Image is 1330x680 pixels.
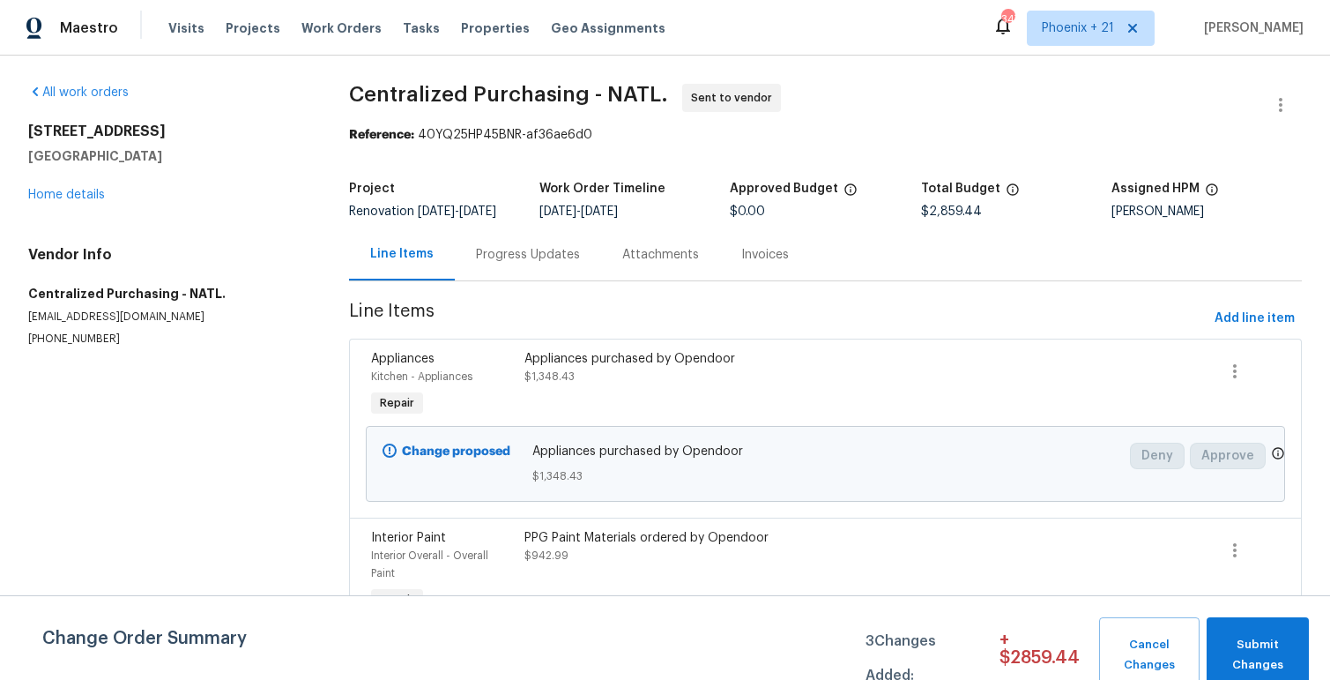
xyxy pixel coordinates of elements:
span: The total cost of line items that have been approved by both Opendoor and the Trade Partner. This... [843,183,858,205]
span: Tasks [403,22,440,34]
span: Kitchen - Appliances [371,371,472,382]
div: Progress Updates [476,246,580,264]
span: $2,859.44 [921,205,982,218]
b: Change proposed [402,445,510,458]
span: Properties [461,19,530,37]
span: Line Items [349,303,1207,335]
div: Appliances purchased by Opendoor [524,350,897,368]
button: Approve [1190,443,1266,469]
span: [DATE] [539,205,576,218]
button: Deny [1130,443,1185,469]
span: Appliances purchased by Opendoor [532,443,1119,460]
span: $1,348.43 [532,467,1119,485]
span: - [539,205,618,218]
span: Add line item [1215,308,1295,330]
span: Repair [373,591,421,609]
h5: [GEOGRAPHIC_DATA] [28,147,307,165]
span: Cancel Changes [1108,635,1191,676]
span: Phoenix + 21 [1042,19,1114,37]
a: All work orders [28,86,129,99]
span: [DATE] [418,205,455,218]
h5: Total Budget [921,183,1000,195]
h4: Vendor Info [28,246,307,264]
h5: Centralized Purchasing - NATL. [28,285,307,303]
span: Centralized Purchasing - NATL. [349,84,668,105]
span: Visits [168,19,204,37]
span: - [418,205,496,218]
span: The hpm assigned to this work order. [1205,183,1219,205]
span: Appliances [371,353,435,365]
span: Geo Assignments [551,19,665,37]
span: Only a market manager or an area construction manager can approve [1271,446,1285,465]
button: Add line item [1207,303,1302,335]
span: Renovation [349,205,496,218]
p: [EMAIL_ADDRESS][DOMAIN_NAME] [28,310,307,325]
span: Sent to vendor [691,89,779,107]
h5: Assigned HPM [1111,183,1200,195]
span: $1,348.43 [524,371,575,382]
span: [PERSON_NAME] [1197,19,1304,37]
p: [PHONE_NUMBER] [28,332,307,347]
div: 347 [1001,11,1014,28]
span: Interior Paint [371,532,446,544]
h2: [STREET_ADDRESS] [28,123,307,140]
span: $0.00 [730,205,765,218]
div: Attachments [622,246,699,264]
span: Repair [373,394,421,412]
h5: Work Order Timeline [539,183,665,195]
b: Reference: [349,129,414,141]
span: Projects [226,19,280,37]
span: Work Orders [301,19,382,37]
span: [DATE] [581,205,618,218]
span: Interior Overall - Overall Paint [371,550,488,579]
h5: Project [349,183,395,195]
span: [DATE] [459,205,496,218]
div: Invoices [741,246,789,264]
h5: Approved Budget [730,183,838,195]
span: The total cost of line items that have been proposed by Opendoor. This sum includes line items th... [1006,183,1020,205]
div: PPG Paint Materials ordered by Opendoor [524,529,897,547]
span: $942.99 [524,550,568,561]
div: 40YQ25HP45BNR-af36ae6d0 [349,126,1302,144]
div: [PERSON_NAME] [1111,205,1302,218]
span: Maestro [60,19,118,37]
span: Submit Changes [1215,635,1300,676]
a: Home details [28,189,105,201]
div: Line Items [370,245,434,263]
